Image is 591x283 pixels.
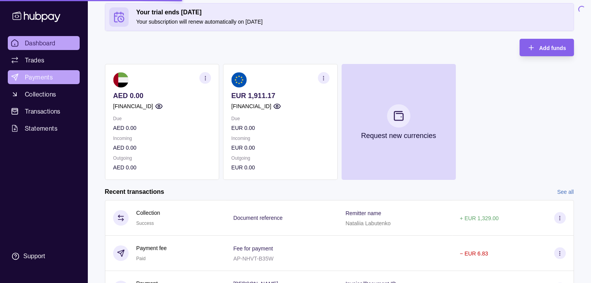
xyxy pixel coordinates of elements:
[8,70,80,84] a: Payments
[25,55,44,65] span: Trades
[341,64,455,180] button: Request new currencies
[231,102,271,110] p: [FINANCIAL_ID]
[8,53,80,67] a: Trades
[231,124,329,132] p: EUR 0.00
[25,107,61,116] span: Transactions
[113,134,211,143] p: Incoming
[25,72,53,82] span: Payments
[8,121,80,135] a: Statements
[233,245,273,252] p: Fee for payment
[520,39,574,56] button: Add funds
[25,38,56,48] span: Dashboard
[113,124,211,132] p: AED 0.00
[231,91,329,100] p: EUR 1,911.17
[136,256,146,261] span: Paid
[113,102,153,110] p: [FINANCIAL_ID]
[136,221,154,226] span: Success
[345,220,391,226] p: Nataliia Labutenko
[113,114,211,123] p: Due
[113,154,211,162] p: Outgoing
[231,154,329,162] p: Outgoing
[25,90,56,99] span: Collections
[113,143,211,152] p: AED 0.00
[233,215,282,221] p: Document reference
[539,45,566,51] span: Add funds
[8,87,80,101] a: Collections
[460,250,488,257] p: − EUR 6.83
[136,244,167,252] p: Payment fee
[460,215,499,221] p: + EUR 1,329.00
[231,72,247,88] img: eu
[25,124,58,133] span: Statements
[8,104,80,118] a: Transactions
[113,91,211,100] p: AED 0.00
[231,114,329,123] p: Due
[231,143,329,152] p: EUR 0.00
[136,17,570,26] p: Your subscription will renew automatically on [DATE]
[105,188,164,196] h2: Recent transactions
[136,209,160,217] p: Collection
[231,134,329,143] p: Incoming
[345,210,381,216] p: Remitter name
[8,36,80,50] a: Dashboard
[231,163,329,172] p: EUR 0.00
[361,131,436,140] p: Request new currencies
[233,255,273,262] p: AP-NHVT-B35W
[113,163,211,172] p: AED 0.00
[557,188,574,196] a: See all
[23,252,45,261] div: Support
[136,8,570,17] h2: Your trial ends [DATE]
[8,248,80,264] a: Support
[113,72,129,88] img: ae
